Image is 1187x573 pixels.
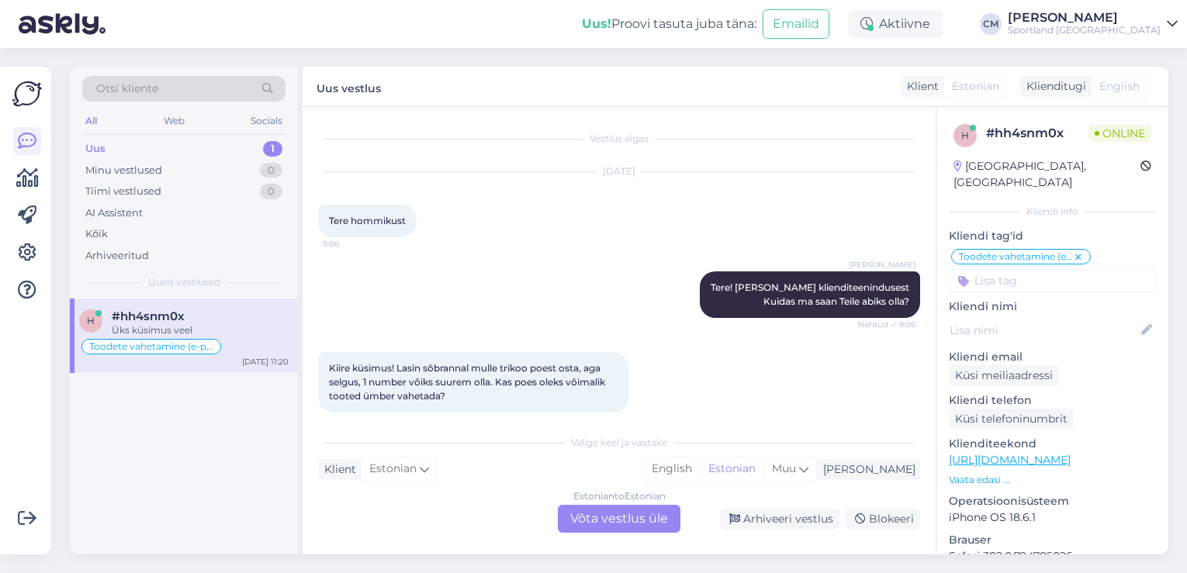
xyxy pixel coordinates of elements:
[329,215,406,226] span: Tere hommikust
[148,275,220,289] span: Uued vestlused
[949,509,1156,526] p: iPhone OS 18.6.1
[85,205,143,221] div: AI Assistent
[85,141,106,157] div: Uus
[247,111,286,131] div: Socials
[558,505,680,533] div: Võta vestlus üle
[949,392,1156,409] p: Kliendi telefon
[85,248,149,264] div: Arhiveeritud
[87,315,95,326] span: h
[817,461,915,478] div: [PERSON_NAME]
[700,457,763,481] div: Estonian
[112,309,185,323] span: #hh4snm0x
[1088,125,1151,142] span: Online
[949,493,1156,509] p: Operatsioonisüsteem
[949,365,1059,386] div: Küsi meiliaadressi
[949,548,1156,564] p: Safari 382.0.794785026
[952,78,999,95] span: Estonian
[318,132,920,146] div: Vestlus algas
[89,342,213,351] span: Toodete vahetamine (e-pood)
[949,436,1156,452] p: Klienditeekond
[82,111,100,131] div: All
[260,163,282,178] div: 0
[369,461,417,478] span: Estonian
[849,259,915,271] span: [PERSON_NAME]
[720,509,839,530] div: Arhiveeri vestlus
[949,349,1156,365] p: Kliendi email
[263,141,282,157] div: 1
[763,9,829,39] button: Emailid
[318,461,356,478] div: Klient
[1008,12,1161,24] div: [PERSON_NAME]
[85,163,162,178] div: Minu vestlused
[112,323,289,337] div: Üks küsimus veel
[846,509,920,530] div: Blokeeri
[85,226,108,242] div: Kõik
[1008,12,1178,36] a: [PERSON_NAME]Sportland [GEOGRAPHIC_DATA]
[582,16,611,31] b: Uus!
[949,409,1074,430] div: Küsi telefoninumbrit
[582,15,756,33] div: Proovi tasuta juba täna:
[161,111,188,131] div: Web
[949,205,1156,219] div: Kliendi info
[950,322,1138,339] input: Lisa nimi
[1020,78,1086,95] div: Klienditugi
[986,124,1088,143] div: # hh4snm0x
[96,81,158,97] span: Otsi kliente
[949,532,1156,548] p: Brauser
[323,238,381,250] span: 9:06
[260,184,282,199] div: 0
[242,356,289,368] div: [DATE] 11:20
[1008,24,1161,36] div: Sportland [GEOGRAPHIC_DATA]
[949,269,1156,292] input: Lisa tag
[711,281,909,307] span: Tere! [PERSON_NAME] klienditeenindusest Kuidas ma saan Teile abiks olla?
[644,457,700,481] div: English
[980,13,1002,35] div: CM
[953,158,1140,191] div: [GEOGRAPHIC_DATA], [GEOGRAPHIC_DATA]
[949,299,1156,315] p: Kliendi nimi
[961,129,969,141] span: h
[949,453,1071,467] a: [URL][DOMAIN_NAME]
[318,436,920,450] div: Valige keel ja vastake
[1099,78,1140,95] span: English
[329,362,607,402] span: Kiire küsimus! Lasin sõbrannal mulle trikoo poest osta, aga selgus, 1 number võiks suurem olla. K...
[573,489,666,503] div: Estonian to Estonian
[848,10,943,38] div: Aktiivne
[772,461,796,475] span: Muu
[85,184,161,199] div: Tiimi vestlused
[949,473,1156,487] p: Vaata edasi ...
[317,76,381,97] label: Uus vestlus
[959,252,1073,261] span: Toodete vahetamine (e-pood)
[949,228,1156,244] p: Kliendi tag'id
[901,78,939,95] div: Klient
[318,164,920,178] div: [DATE]
[12,79,42,109] img: Askly Logo
[857,319,915,330] span: Nähtud ✓ 9:06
